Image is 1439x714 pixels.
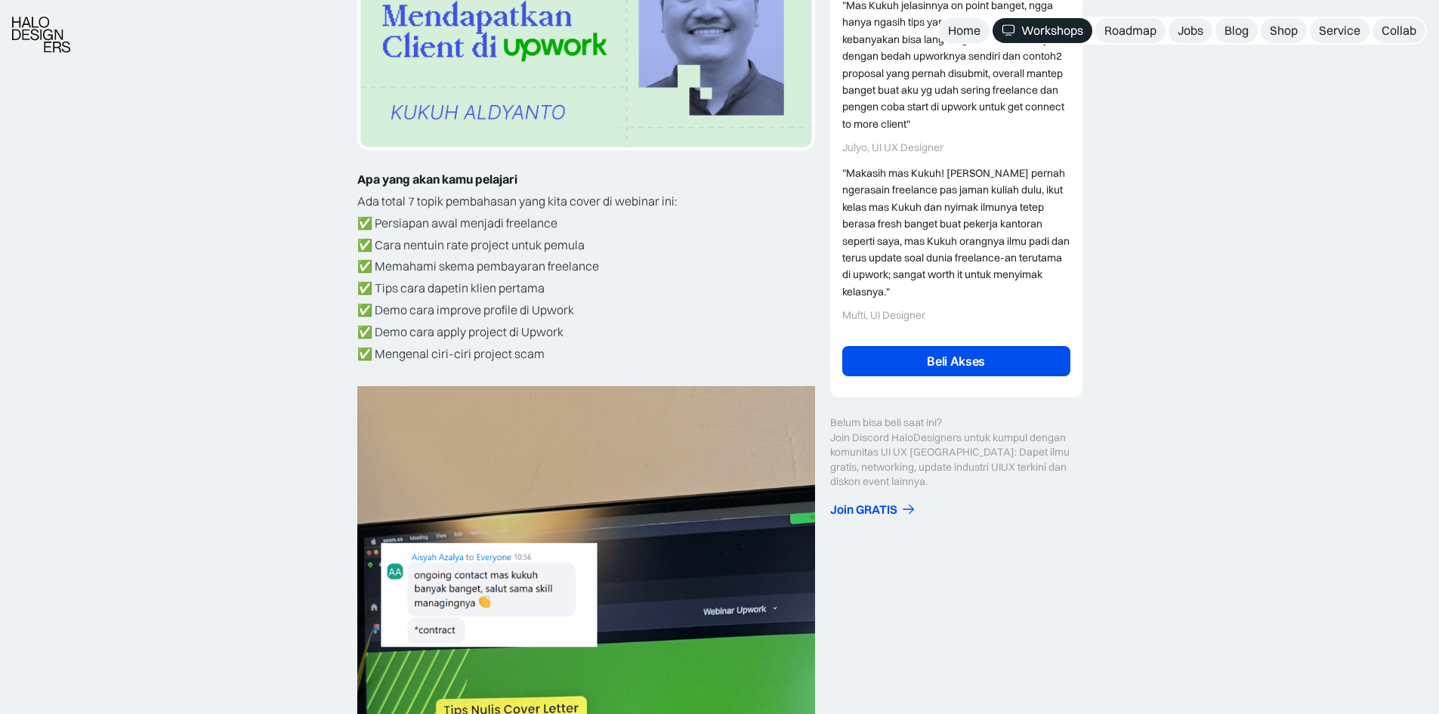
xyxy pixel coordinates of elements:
[1095,18,1166,43] a: Roadmap
[1021,23,1083,39] div: Workshops
[948,23,980,39] div: Home
[1382,23,1416,39] div: Collab
[357,212,815,365] p: ✅ Persiapan awal menjadi freelance ✅ Cara nentuin rate project untuk pemula ✅ Memahami skema pemb...
[1104,23,1156,39] div: Roadmap
[1215,18,1258,43] a: Blog
[993,18,1092,43] a: Workshops
[1270,23,1298,39] div: Shop
[939,18,990,43] a: Home
[1373,18,1425,43] a: Collab
[830,416,1082,490] div: Belum bisa beli saat ini? Join Discord HaloDesigners untuk kumpul dengan komunitas UI UX [GEOGRAP...
[842,346,1070,376] a: Beli Akses
[357,190,815,212] p: Ada total 7 topik pembahasan yang kita cover di webinar ini:
[830,502,897,518] div: Join GRATIS
[1178,23,1203,39] div: Jobs
[1224,23,1249,39] div: Blog
[1169,18,1212,43] a: Jobs
[1310,18,1370,43] a: Service
[357,172,517,187] strong: Apa yang akan kamu pelajari
[830,502,1082,518] a: Join GRATIS
[842,165,1070,300] div: "Makasih mas Kukuh! [PERSON_NAME] pernah ngerasain freelance pas jaman kuliah dulu, ikut kelas ma...
[842,141,1070,154] div: Julyo, UI UX Designer
[1319,23,1360,39] div: Service
[1261,18,1307,43] a: Shop
[842,309,1070,322] div: Mufti, UI Designer
[357,364,815,386] p: ‍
